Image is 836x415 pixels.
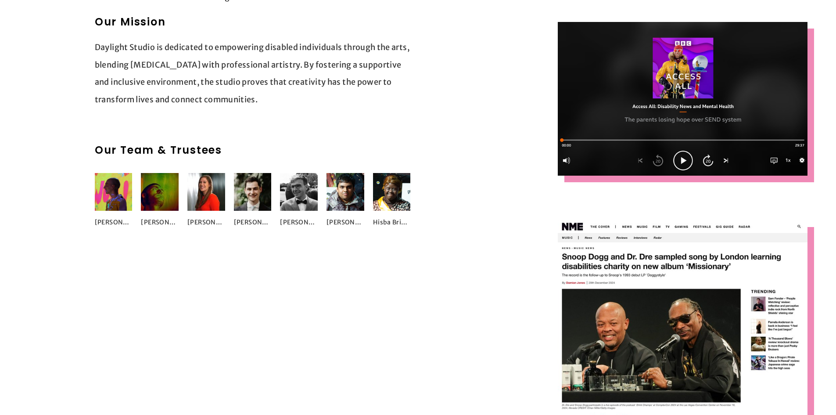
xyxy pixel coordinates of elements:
div: [PERSON_NAME] [95,214,133,231]
div: [PERSON_NAME] [234,214,272,231]
div: Hisba Brimah [373,214,411,231]
p: Daylight Studio is dedicated to empowering disabled individuals through the arts, blending [MEDIC... [95,39,411,108]
div: [PERSON_NAME] [327,214,364,231]
h2: Our Mission [95,14,411,30]
img: Oliver Price [141,173,179,211]
img: Oliver McGough [280,173,318,211]
img: Jack Daley [95,173,133,211]
div: [PERSON_NAME] [187,214,225,231]
img: Tharek Ali [327,173,364,211]
div: [PERSON_NAME] [141,214,179,231]
img: Hisba Brimah [373,173,411,211]
img: Robert Andrews [234,173,272,211]
img: Natasha Kosoglov [187,173,225,211]
h2: Our Team & Trustees [95,142,411,158]
div: [PERSON_NAME] [280,214,318,231]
